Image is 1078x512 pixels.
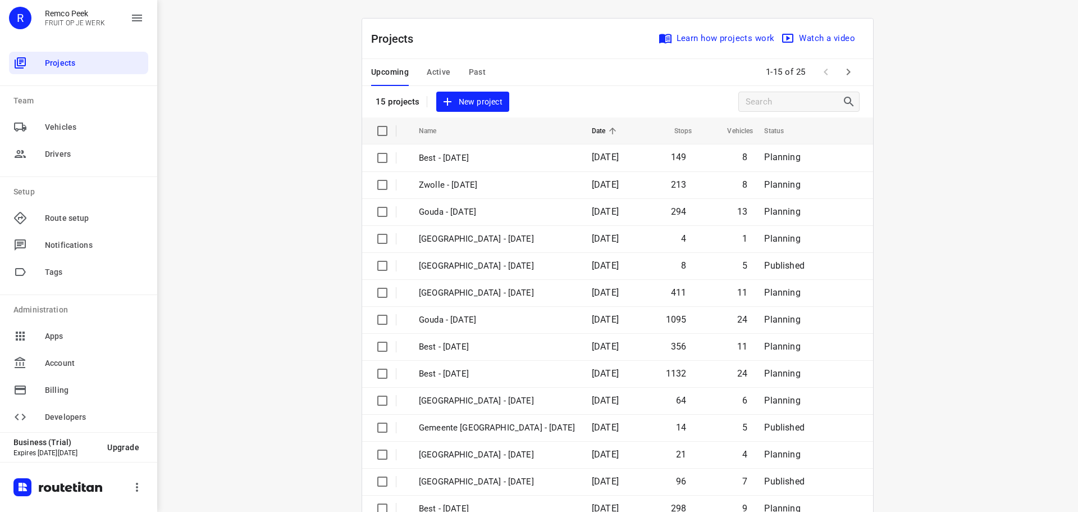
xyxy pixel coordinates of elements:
span: New project [443,95,503,109]
p: Expires [DATE][DATE] [13,449,98,457]
div: Drivers [9,143,148,165]
span: Published [764,422,805,433]
span: 1132 [666,368,687,379]
span: Projects [45,57,144,69]
span: [DATE] [592,476,619,487]
p: Antwerpen - Wednesday [419,395,575,407]
span: Date [592,124,620,138]
span: [DATE] [592,260,619,271]
p: Administration [13,304,148,316]
input: Search projects [746,93,842,111]
span: Name [419,124,451,138]
p: Gouda - [DATE] [419,206,575,219]
span: 13 [737,206,747,217]
p: 15 projects [376,97,420,107]
span: Stops [660,124,692,138]
span: Route setup [45,212,144,224]
span: 356 [671,341,687,352]
span: [DATE] [592,449,619,460]
span: 5 [742,260,747,271]
span: Apps [45,330,144,342]
span: [DATE] [592,152,619,162]
div: Apps [9,325,148,347]
div: Developers [9,406,148,428]
div: Projects [9,52,148,74]
div: Notifications [9,234,148,256]
p: Best - Thursday [419,341,575,354]
span: [DATE] [592,395,619,406]
div: Route setup [9,207,148,229]
span: Status [764,124,798,138]
span: Planning [764,449,800,460]
span: 96 [676,476,686,487]
span: [DATE] [592,179,619,190]
span: Developers [45,411,144,423]
span: [DATE] [592,368,619,379]
span: Previous Page [815,61,837,83]
span: 8 [681,260,686,271]
span: Upgrade [107,443,139,452]
div: Tags [9,261,148,283]
p: Projects [371,30,423,47]
span: Next Page [837,61,860,83]
span: [DATE] [592,422,619,433]
span: [DATE] [592,206,619,217]
span: 149 [671,152,687,162]
p: Team [13,95,148,107]
span: Published [764,476,805,487]
span: 1095 [666,314,687,325]
span: Planning [764,233,800,244]
p: Gemeente Rotterdam - Thursday [419,260,575,273]
span: Notifications [45,239,144,251]
p: [GEOGRAPHIC_DATA] - [DATE] [419,233,575,246]
span: 1-15 of 25 [761,60,810,84]
span: 11 [737,341,747,352]
span: Vehicles [712,124,753,138]
span: Planning [764,341,800,352]
span: Planning [764,152,800,162]
span: Vehicles [45,121,144,133]
div: Account [9,352,148,374]
span: Active [427,65,450,79]
p: Zwolle - Thursday [419,287,575,300]
span: Billing [45,384,144,396]
p: Setup [13,186,148,198]
span: 21 [676,449,686,460]
span: 8 [742,152,747,162]
p: Gouda - Thursday [419,314,575,327]
p: Gemeente Rotterdam - Tuesday [419,475,575,488]
span: Planning [764,368,800,379]
button: New project [436,92,509,112]
p: FRUIT OP JE WERK [45,19,105,27]
span: Upcoming [371,65,409,79]
div: Vehicles [9,116,148,138]
div: R [9,7,31,29]
span: [DATE] [592,341,619,352]
span: Planning [764,179,800,190]
span: 6 [742,395,747,406]
span: 1 [742,233,747,244]
span: Account [45,357,144,369]
span: 4 [681,233,686,244]
span: Past [469,65,486,79]
span: 411 [671,287,687,298]
p: Remco Peek [45,9,105,18]
span: 294 [671,206,687,217]
div: Billing [9,379,148,401]
span: Planning [764,395,800,406]
span: 4 [742,449,747,460]
p: Zwolle - Friday [419,179,575,192]
button: Upgrade [98,437,148,457]
span: 24 [737,314,747,325]
span: Planning [764,206,800,217]
p: Business (Trial) [13,438,98,447]
span: 14 [676,422,686,433]
p: Antwerpen - Tuesday [419,448,575,461]
span: Published [764,260,805,271]
span: 11 [737,287,747,298]
span: Planning [764,287,800,298]
span: Tags [45,266,144,278]
span: [DATE] [592,314,619,325]
span: 8 [742,179,747,190]
span: 213 [671,179,687,190]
